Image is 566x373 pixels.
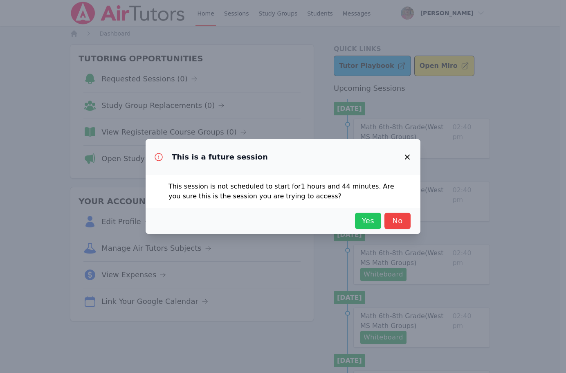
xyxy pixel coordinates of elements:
p: This session is not scheduled to start for 1 hours and 44 minutes . Are you sure this is the sess... [168,182,398,201]
button: No [384,213,411,229]
span: No [389,215,407,227]
button: Yes [355,213,381,229]
span: Yes [359,215,377,227]
h3: This is a future session [172,152,268,162]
